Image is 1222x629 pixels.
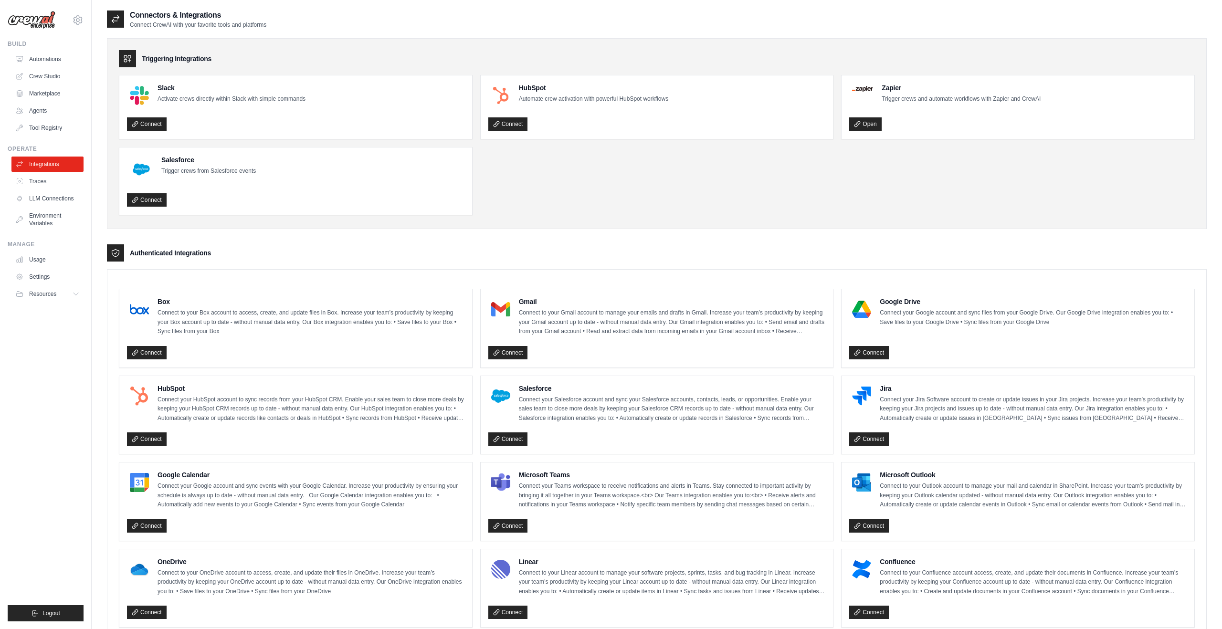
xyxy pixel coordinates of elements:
p: Trigger crews and automate workflows with Zapier and CrewAI [882,94,1041,104]
span: Resources [29,290,56,298]
img: Linear Logo [491,560,510,579]
div: Build [8,40,84,48]
a: Connect [488,606,528,619]
a: Connect [127,519,167,533]
a: Environment Variables [11,208,84,231]
h4: Salesforce [519,384,826,393]
h4: Google Calendar [158,470,464,480]
a: Connect [849,346,889,359]
a: Connect [127,193,167,207]
button: Resources [11,286,84,302]
a: Connect [127,346,167,359]
img: Jira Logo [852,387,871,406]
a: Connect [127,117,167,131]
a: Connect [488,519,528,533]
a: Crew Studio [11,69,84,84]
a: Automations [11,52,84,67]
h4: Jira [880,384,1187,393]
p: Connect to your Gmail account to manage your emails and drafts in Gmail. Increase your team’s pro... [519,308,826,336]
p: Automate crew activation with powerful HubSpot workflows [519,94,668,104]
h4: Google Drive [880,297,1187,306]
p: Trigger crews from Salesforce events [161,167,256,176]
img: Logo [8,11,55,29]
p: Connect your Google account and sync files from your Google Drive. Our Google Drive integration e... [880,308,1187,327]
h2: Connectors & Integrations [130,10,266,21]
img: Salesforce Logo [130,158,153,181]
p: Connect to your Box account to access, create, and update files in Box. Increase your team’s prod... [158,308,464,336]
a: Agents [11,103,84,118]
p: Activate crews directly within Slack with simple commands [158,94,305,104]
img: Microsoft Teams Logo [491,473,510,492]
a: Connect [849,519,889,533]
p: Connect your Google account and sync events with your Google Calendar. Increase your productivity... [158,482,464,510]
a: Connect [488,346,528,359]
h4: Zapier [882,83,1041,93]
div: Manage [8,241,84,248]
a: Usage [11,252,84,267]
img: HubSpot Logo [130,387,149,406]
h4: HubSpot [158,384,464,393]
h4: HubSpot [519,83,668,93]
a: Marketplace [11,86,84,101]
h3: Triggering Integrations [142,54,211,63]
img: Box Logo [130,300,149,319]
h4: Microsoft Outlook [880,470,1187,480]
p: Connect your Jira Software account to create or update issues in your Jira projects. Increase you... [880,395,1187,423]
p: Connect to your Linear account to manage your software projects, sprints, tasks, and bug tracking... [519,568,826,597]
a: Connect [488,432,528,446]
h4: Slack [158,83,305,93]
img: Confluence Logo [852,560,871,579]
p: Connect CrewAI with your favorite tools and platforms [130,21,266,29]
p: Connect to your Confluence account access, create, and update their documents in Confluence. Incr... [880,568,1187,597]
img: Google Drive Logo [852,300,871,319]
p: Connect to your Outlook account to manage your mail and calendar in SharePoint. Increase your tea... [880,482,1187,510]
img: Zapier Logo [852,86,873,92]
a: Connect [488,117,528,131]
h4: Linear [519,557,826,566]
div: Operate [8,145,84,153]
span: Logout [42,609,60,617]
img: Slack Logo [130,86,149,105]
h4: OneDrive [158,557,464,566]
a: Traces [11,174,84,189]
a: LLM Connections [11,191,84,206]
h4: Microsoft Teams [519,470,826,480]
a: Connect [849,432,889,446]
p: Connect your HubSpot account to sync records from your HubSpot CRM. Enable your sales team to clo... [158,395,464,423]
h4: Confluence [880,557,1187,566]
a: Connect [127,606,167,619]
img: HubSpot Logo [491,86,510,105]
h4: Gmail [519,297,826,306]
a: Tool Registry [11,120,84,136]
a: Open [849,117,881,131]
h4: Box [158,297,464,306]
button: Logout [8,605,84,621]
a: Connect [127,432,167,446]
img: OneDrive Logo [130,560,149,579]
img: Gmail Logo [491,300,510,319]
h3: Authenticated Integrations [130,248,211,258]
img: Salesforce Logo [491,387,510,406]
p: Connect your Salesforce account and sync your Salesforce accounts, contacts, leads, or opportunit... [519,395,826,423]
img: Microsoft Outlook Logo [852,473,871,492]
a: Connect [849,606,889,619]
img: Google Calendar Logo [130,473,149,492]
p: Connect your Teams workspace to receive notifications and alerts in Teams. Stay connected to impo... [519,482,826,510]
a: Settings [11,269,84,284]
h4: Salesforce [161,155,256,165]
a: Integrations [11,157,84,172]
iframe: Chat Widget [1174,583,1222,629]
p: Connect to your OneDrive account to access, create, and update their files in OneDrive. Increase ... [158,568,464,597]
